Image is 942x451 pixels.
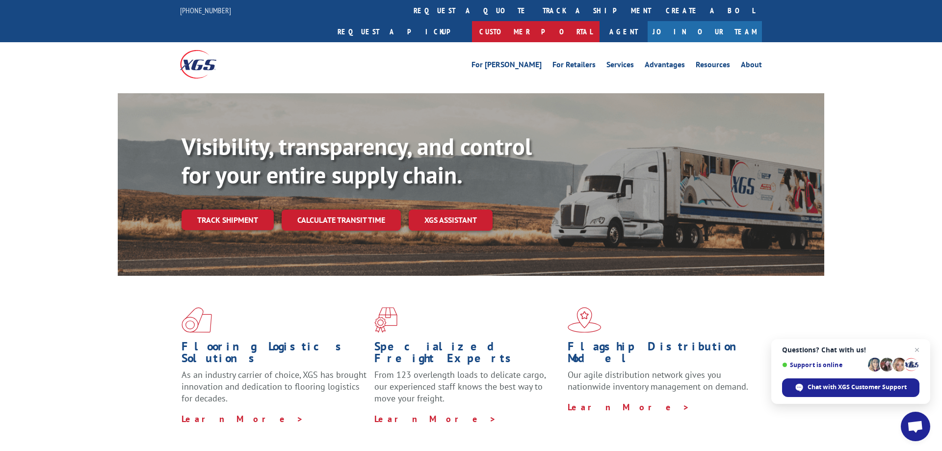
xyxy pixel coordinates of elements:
[696,61,730,72] a: Resources
[901,412,930,441] a: Open chat
[182,210,274,230] a: Track shipment
[409,210,493,231] a: XGS ASSISTANT
[606,61,634,72] a: Services
[808,383,907,392] span: Chat with XGS Customer Support
[648,21,762,42] a: Join Our Team
[568,307,602,333] img: xgs-icon-flagship-distribution-model-red
[374,413,497,424] a: Learn More >
[782,361,864,369] span: Support is online
[182,341,367,369] h1: Flooring Logistics Solutions
[282,210,401,231] a: Calculate transit time
[374,341,560,369] h1: Specialized Freight Experts
[645,61,685,72] a: Advantages
[552,61,596,72] a: For Retailers
[741,61,762,72] a: About
[180,5,231,15] a: [PHONE_NUMBER]
[374,369,560,413] p: From 123 overlength loads to delicate cargo, our experienced staff knows the best way to move you...
[568,369,748,392] span: Our agile distribution network gives you nationwide inventory management on demand.
[471,61,542,72] a: For [PERSON_NAME]
[568,341,753,369] h1: Flagship Distribution Model
[600,21,648,42] a: Agent
[182,369,366,404] span: As an industry carrier of choice, XGS has brought innovation and dedication to flooring logistics...
[374,307,397,333] img: xgs-icon-focused-on-flooring-red
[330,21,472,42] a: Request a pickup
[782,378,919,397] span: Chat with XGS Customer Support
[782,346,919,354] span: Questions? Chat with us!
[182,413,304,424] a: Learn More >
[472,21,600,42] a: Customer Portal
[568,401,690,413] a: Learn More >
[182,131,532,190] b: Visibility, transparency, and control for your entire supply chain.
[182,307,212,333] img: xgs-icon-total-supply-chain-intelligence-red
